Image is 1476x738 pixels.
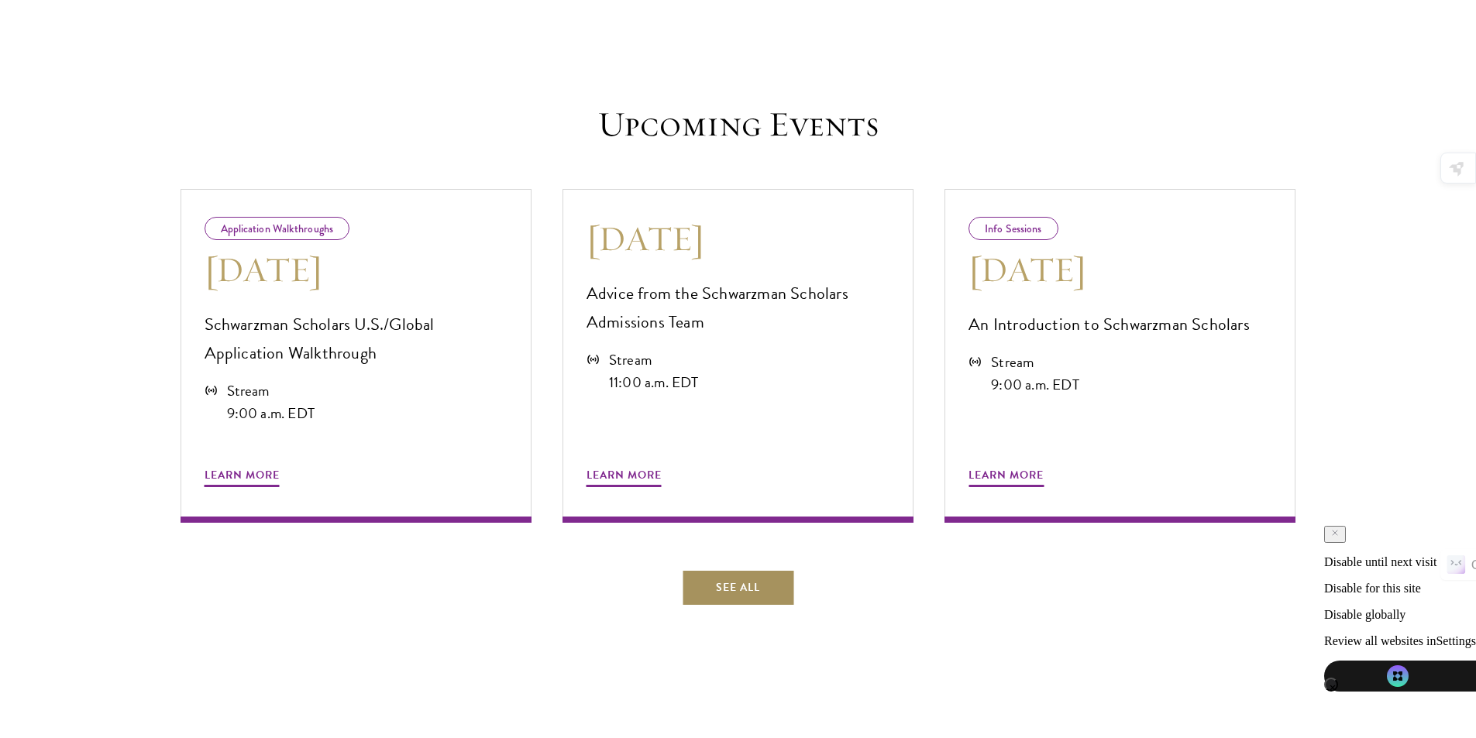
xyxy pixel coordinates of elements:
[609,371,699,393] div: 11:00 a.m. EDT
[944,189,1295,523] a: Info Sessions [DATE] An Introduction to Schwarzman Scholars Stream 9:00 a.m. EDT Learn More
[205,465,280,489] span: Learn More
[587,465,662,489] span: Learn More
[609,348,699,371] div: Stream
[969,217,1058,240] div: Info Sessions
[969,311,1271,339] p: An Introduction to Schwarzman Scholars
[991,351,1079,373] div: Stream
[681,569,795,606] a: See All
[969,248,1271,291] h3: [DATE]
[587,217,889,260] h3: [DATE]
[587,280,889,337] p: Advice from the Schwarzman Scholars Admissions Team
[181,189,532,523] a: Application Walkthroughs [DATE] Schwarzman Scholars U.S./Global Application Walkthrough Stream 9:...
[563,189,913,523] a: [DATE] Advice from the Schwarzman Scholars Admissions Team Stream 11:00 a.m. EDT Learn More
[498,103,979,146] h2: Upcoming Events
[969,465,1044,489] span: Learn More
[991,373,1079,396] div: 9:00 a.m. EDT
[227,402,315,424] div: 9:00 a.m. EDT
[227,379,315,402] div: Stream
[205,217,350,240] div: Application Walkthroughs
[205,248,507,291] h3: [DATE]
[205,311,507,368] p: Schwarzman Scholars U.S./Global Application Walkthrough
